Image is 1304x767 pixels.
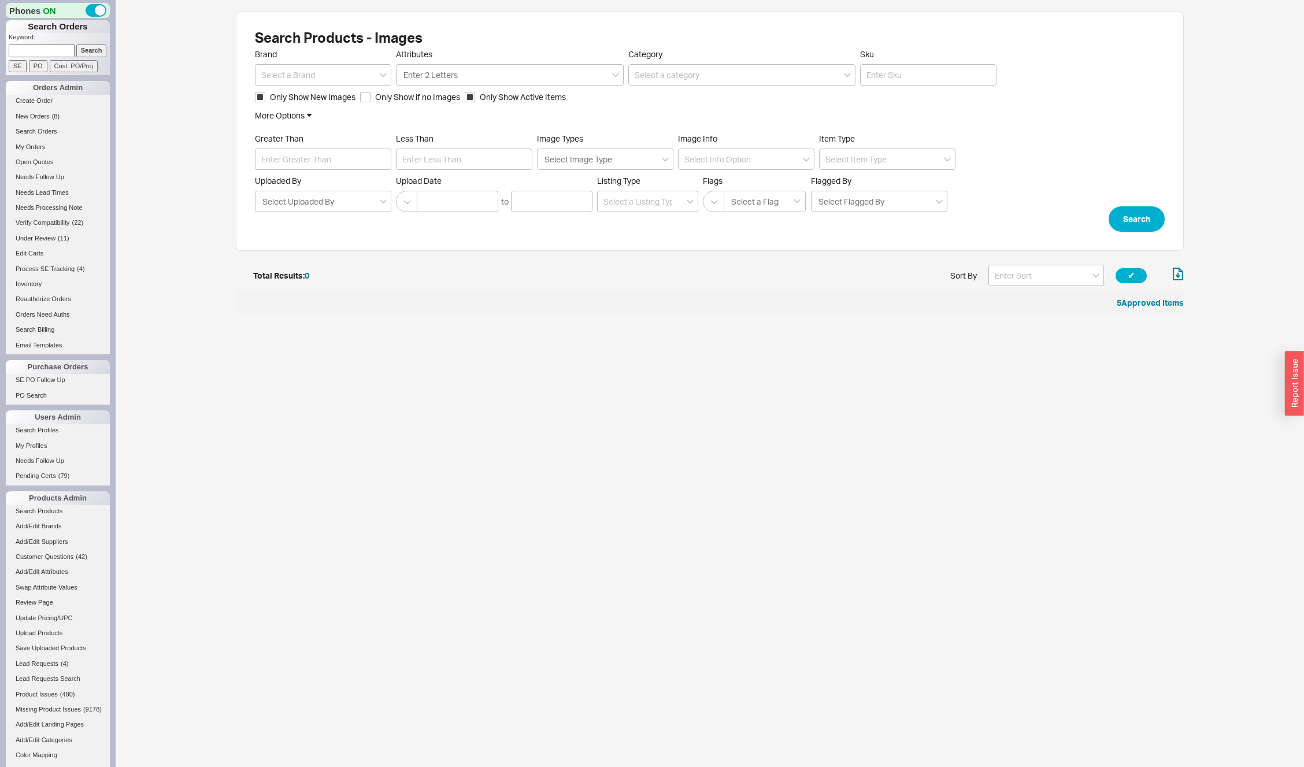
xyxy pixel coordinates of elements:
[16,265,75,272] span: Process SE Tracking
[76,45,107,57] input: Search
[253,272,309,280] h5: Total Results:
[58,472,70,479] span: ( 79 )
[16,706,81,713] span: Missing Product Issues
[305,271,309,280] span: 0
[6,410,110,424] div: Users Admin
[730,195,780,208] input: Select a Flag
[1128,269,1135,283] span: ✔︎
[6,110,110,123] a: New Orders(8)
[375,91,460,103] span: Only Show if no Images
[1123,212,1150,226] span: Search
[1109,206,1165,232] button: Search
[396,49,432,59] span: Attributes
[6,596,110,609] a: Review Page
[687,199,694,204] svg: open menu
[811,176,851,186] span: Flagged By
[6,202,110,214] a: Needs Processing Note
[6,734,110,746] a: Add/Edit Categories
[543,153,614,166] input: Image Types
[50,60,98,72] input: Cust. PO/Proj
[950,270,977,281] span: Sort By
[1116,268,1147,283] button: ✔︎
[6,505,110,517] a: Search Products
[6,627,110,639] a: Upload Products
[72,219,84,226] span: ( 22 )
[16,457,64,464] span: Needs Follow Up
[6,703,110,716] a: Missing Product Issues(9178)
[6,520,110,532] a: Add/Edit Brands
[58,235,69,242] span: ( 11 )
[6,424,110,436] a: Search Profiles
[703,176,806,186] span: Flags
[944,157,951,162] svg: open menu
[860,49,996,60] span: Sku
[6,718,110,731] a: Add/Edit Landing Pages
[16,472,56,479] span: Pending Certs
[817,195,887,208] input: Flagged By
[6,612,110,624] a: Update Pricing/UPC
[83,706,102,713] span: ( 9178 )
[6,324,110,336] a: Search Billing
[16,173,64,180] span: Needs Follow Up
[16,660,58,667] span: Lead Requests
[6,20,110,33] h1: Search Orders
[255,110,1165,121] div: More Options
[9,33,110,45] p: Keyword:
[76,553,87,560] span: ( 42 )
[6,673,110,685] a: Lead Requests Search
[597,176,640,186] span: Listing Type
[6,217,110,229] a: Verify Compatibility(22)
[1092,273,1099,278] svg: open menu
[6,247,110,260] a: Edit Carts
[396,176,592,186] span: Upload Date
[6,339,110,351] a: Email Templates
[255,149,391,170] input: Greater Than
[396,149,532,170] input: Less Than
[988,265,1104,286] input: Enter Sort
[480,91,566,103] span: Only Show Active Items
[6,309,110,321] a: Orders Need Auths
[537,134,583,143] span: Image Types
[6,187,110,199] a: Needs Lead Times
[6,688,110,701] a: Product Issues(480)
[16,553,73,560] span: Customer Questions
[6,263,110,275] a: Process SE Tracking(4)
[844,73,851,77] svg: open menu
[255,92,265,102] input: Only Show New Images
[16,219,70,226] span: Verify Compatibility
[6,390,110,402] a: PO Search
[678,149,814,170] input: Select Info Option
[501,196,509,208] div: to
[803,157,810,162] svg: open menu
[597,191,698,212] input: Select a Listing Type
[6,581,110,594] a: Swap Attribute Values
[6,551,110,563] a: Customer Questions(42)
[6,81,110,95] div: Orders Admin
[6,749,110,761] a: Color Mapping
[6,374,110,386] a: SE PO Follow Up
[6,171,110,183] a: Needs Follow Up
[9,60,27,72] input: SE
[819,149,955,170] input: Select Item Type
[6,566,110,578] a: Add/Edit Attributes
[255,134,391,144] span: Greater Than
[16,235,55,242] span: Under Review
[6,455,110,467] a: Needs Follow Up
[255,176,301,186] span: Uploaded By
[6,232,110,244] a: Under Review(11)
[6,141,110,153] a: My Orders
[6,642,110,654] a: Save Uploaded Products
[628,64,856,86] input: Select a category
[628,49,662,59] span: Category
[396,134,532,144] span: Less Than
[6,278,110,290] a: Inventory
[860,64,996,86] input: Sku
[819,134,855,143] span: Item Type
[52,113,60,120] span: ( 8 )
[6,95,110,107] a: Create Order
[1117,297,1184,309] button: 5Approved Items
[678,134,717,143] span: Image Info
[255,31,1165,45] h1: Search Products - Images
[16,691,58,698] span: Product Issues
[6,3,110,18] div: Phones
